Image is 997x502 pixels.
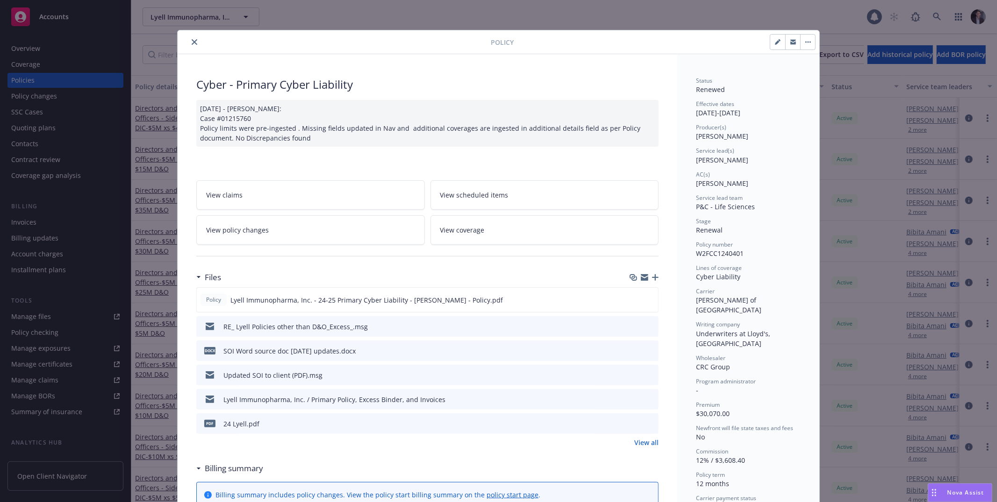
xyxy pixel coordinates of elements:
span: Wholesaler [696,354,725,362]
span: Policy [491,37,514,47]
span: Effective dates [696,100,734,108]
span: Policy number [696,240,733,248]
span: CRC Group [696,362,730,371]
a: policy start page [487,490,538,499]
span: [PERSON_NAME] of [GEOGRAPHIC_DATA] [696,296,761,314]
span: Service lead team [696,194,743,202]
span: Underwriters at Lloyd's, [GEOGRAPHIC_DATA] [696,329,772,348]
span: Renewed [696,85,725,94]
button: download file [631,419,639,429]
button: download file [631,322,639,332]
div: Billing summary includes policy changes. View the policy start billing summary on the . [215,490,540,500]
span: 12 months [696,479,729,488]
div: 24 Lyell.pdf [223,419,259,429]
button: preview file [646,419,655,429]
div: Drag to move [928,484,940,502]
a: View all [634,438,659,447]
span: docx [204,347,215,354]
span: Writing company [696,320,740,328]
span: Premium [696,401,720,409]
span: View coverage [440,225,485,235]
button: download file [631,295,638,305]
span: Program administrator [696,377,756,385]
span: [PERSON_NAME] [696,132,748,141]
span: W2FCC1240401 [696,249,744,258]
span: No [696,432,705,441]
a: View claims [196,180,425,210]
span: 12% / $3,608.40 [696,456,745,465]
a: View coverage [430,215,659,245]
div: Files [196,271,221,283]
span: Newfront will file state taxes and fees [696,424,793,432]
span: [PERSON_NAME] [696,156,748,164]
h3: Billing summary [205,462,263,474]
div: [DATE] - [PERSON_NAME]: Case #01215760 Policy limits were pre-ingested . Missing fields updated i... [196,100,659,147]
button: Nova Assist [928,483,992,502]
div: Updated SOI to client (PDF).msg [223,370,323,380]
span: pdf [204,420,215,427]
span: $30,070.00 [696,409,730,418]
div: [DATE] - [DATE] [696,100,801,118]
span: P&C - Life Sciences [696,202,755,211]
div: RE_ Lyell Policies other than D&O_Excess_.msg [223,322,368,332]
a: View scheduled items [430,180,659,210]
button: preview file [646,322,655,332]
span: - [696,386,698,395]
div: Lyell Immunopharma, Inc. / Primary Policy, Excess Binder, and Invoices [223,395,445,404]
span: View scheduled items [440,190,509,200]
span: Policy term [696,471,725,479]
button: download file [631,370,639,380]
button: close [189,36,200,48]
button: download file [631,346,639,356]
button: preview file [646,346,655,356]
h3: Files [205,271,221,283]
span: Service lead(s) [696,147,734,155]
span: Lines of coverage [696,264,742,272]
div: Cyber Liability [696,272,801,282]
span: Commission [696,447,728,455]
span: Policy [204,296,223,304]
a: View policy changes [196,215,425,245]
div: SOI Word source doc [DATE] updates.docx [223,346,356,356]
div: Cyber - Primary Cyber Liability [196,77,659,92]
span: Stage [696,217,711,225]
span: AC(s) [696,170,710,178]
span: View policy changes [206,225,269,235]
span: Nova Assist [947,488,984,496]
span: View claims [206,190,243,200]
span: Carrier payment status [696,494,756,502]
button: download file [631,395,639,404]
span: Carrier [696,287,715,295]
button: preview file [646,395,655,404]
span: Status [696,77,712,85]
button: preview file [646,295,654,305]
span: Renewal [696,226,723,234]
span: [PERSON_NAME] [696,179,748,188]
div: Billing summary [196,462,263,474]
button: preview file [646,370,655,380]
span: Lyell Immunopharma, Inc. - 24-25 Primary Cyber Liability - [PERSON_NAME] - Policy.pdf [230,295,503,305]
span: Producer(s) [696,123,726,131]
